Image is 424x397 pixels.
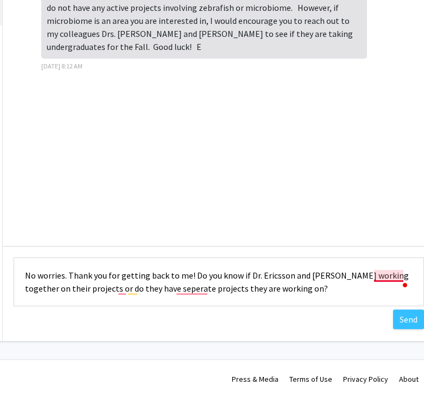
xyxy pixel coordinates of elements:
textarea: To enrich screen reader interactions, please activate Accessibility in Grammarly extension settings [14,257,424,306]
iframe: Chat [8,348,46,389]
a: About [399,374,419,384]
a: Privacy Policy [343,374,388,384]
span: [DATE] 8:12 AM [41,62,83,70]
button: Send [393,310,424,329]
a: Terms of Use [289,374,332,384]
a: Press & Media [232,374,279,384]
